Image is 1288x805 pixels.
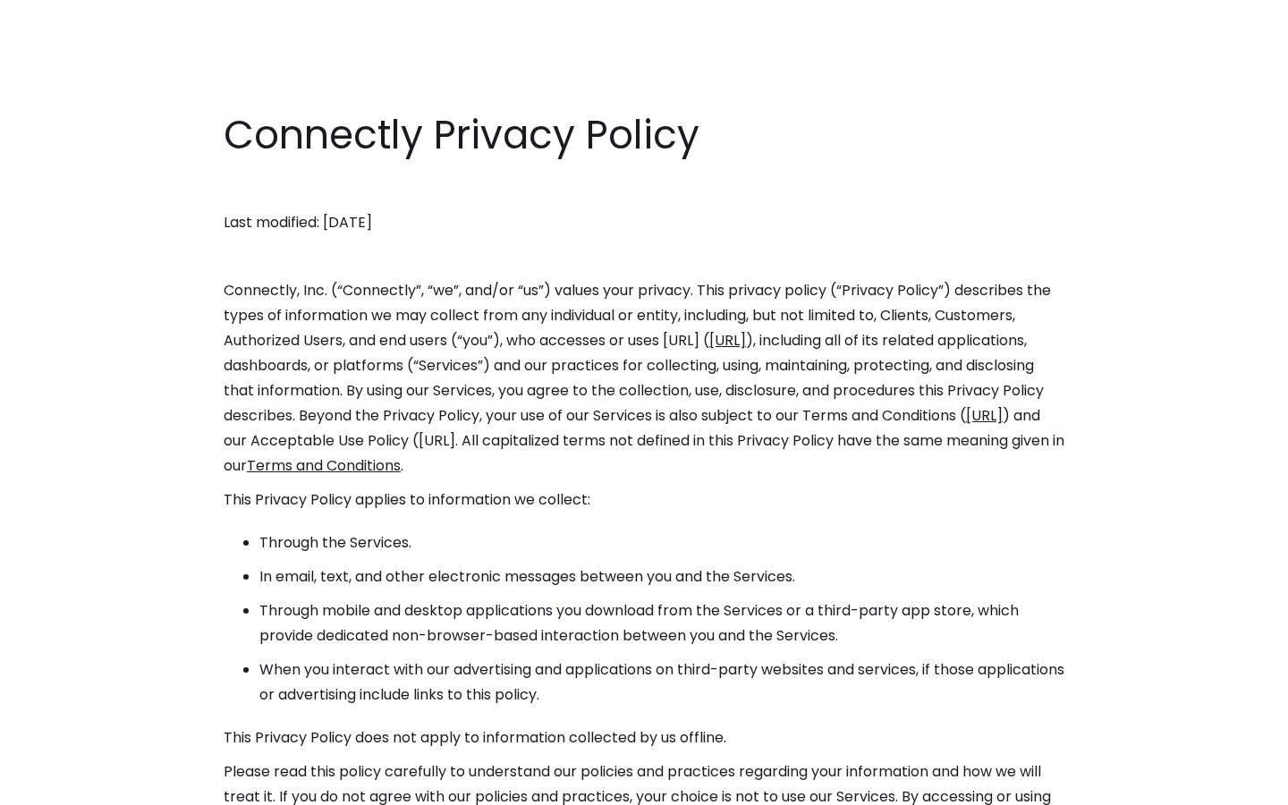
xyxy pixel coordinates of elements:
[224,487,1064,513] p: This Privacy Policy applies to information we collect:
[224,210,1064,235] p: Last modified: [DATE]
[36,774,107,799] ul: Language list
[966,405,1003,426] a: [URL]
[709,330,746,351] a: [URL]
[224,244,1064,269] p: ‍
[224,725,1064,750] p: This Privacy Policy does not apply to information collected by us offline.
[259,564,1064,589] li: In email, text, and other electronic messages between you and the Services.
[259,657,1064,708] li: When you interact with our advertising and applications on third-party websites and services, if ...
[18,772,107,799] aside: Language selected: English
[247,455,401,476] a: Terms and Conditions
[259,598,1064,648] li: Through mobile and desktop applications you download from the Services or a third-party app store...
[224,107,1064,163] h1: Connectly Privacy Policy
[259,530,1064,555] li: Through the Services.
[224,176,1064,201] p: ‍
[224,278,1064,479] p: Connectly, Inc. (“Connectly”, “we”, and/or “us”) values your privacy. This privacy policy (“Priva...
